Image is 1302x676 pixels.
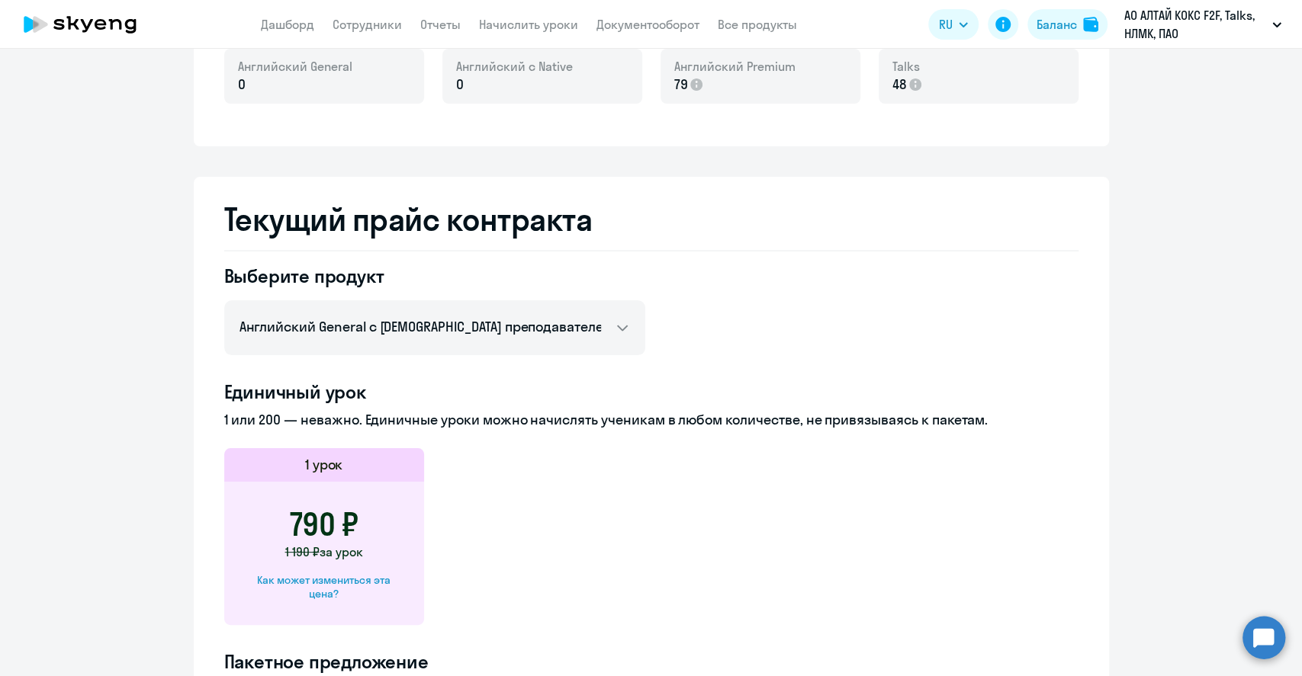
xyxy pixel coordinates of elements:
span: 1 190 ₽ [285,544,320,559]
span: Английский с Native [456,58,573,75]
h4: Выберите продукт [224,264,645,288]
button: АО АЛТАЙ КОКС F2F, Talks, НЛМК, ПАО [1117,6,1289,43]
span: 48 [892,75,907,95]
span: за урок [320,544,363,559]
span: 79 [674,75,688,95]
h2: Текущий прайс контракта [224,201,1079,238]
a: Начислить уроки [479,17,578,32]
span: RU [939,15,953,34]
a: Все продукты [718,17,797,32]
div: Как может измениться эта цена? [249,573,400,601]
span: 0 [238,75,246,95]
p: АО АЛТАЙ КОКС F2F, Talks, НЛМК, ПАО [1124,6,1266,43]
h3: 790 ₽ [290,506,358,543]
button: Балансbalance [1027,9,1108,40]
p: 1 или 200 — неважно. Единичные уроки можно начислять ученикам в любом количестве, не привязываясь... [224,410,1079,430]
a: Отчеты [420,17,461,32]
div: Баланс [1037,15,1077,34]
h4: Единичный урок [224,380,1079,404]
h5: 1 урок [305,455,343,475]
span: Английский General [238,58,352,75]
span: Английский Premium [674,58,796,75]
img: balance [1083,17,1098,32]
a: Дашборд [261,17,314,32]
span: Talks [892,58,920,75]
span: 0 [456,75,464,95]
a: Сотрудники [333,17,402,32]
a: Документооборот [596,17,699,32]
h4: Пакетное предложение [224,649,1079,674]
button: RU [928,9,979,40]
